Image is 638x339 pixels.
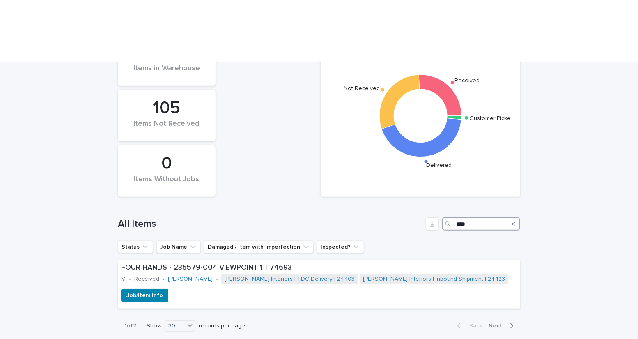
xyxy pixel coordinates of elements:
a: [PERSON_NAME] Interiors | TDC Delivery | 24403 [225,276,355,283]
a: FOUR HANDS - 235579-004 VIEWPOINT 1 | 74693M•Received•[PERSON_NAME] •[PERSON_NAME] Interiors | TD... [118,260,520,309]
p: Received [134,276,159,283]
button: Back [451,322,485,330]
p: • [129,276,131,283]
text: Delivered [427,162,452,168]
div: 0 [132,153,202,174]
a: [PERSON_NAME] Interiors | Inbound Shipment | 24423 [363,276,505,283]
a: [PERSON_NAME] [168,276,213,283]
p: FOUR HANDS - 235579-004 VIEWPOINT 1 | 74693 [121,263,517,272]
p: 1 of 7 [118,316,143,336]
button: Damaged / Item with Imperfection [204,240,314,254]
p: records per page [199,323,245,330]
text: Customer Picke… [470,115,514,121]
button: Inspected? [317,240,364,254]
div: Items in Warehouse [132,64,202,81]
text: Received [455,78,480,83]
span: Next [489,323,507,329]
p: M [121,276,126,283]
input: Search [442,217,520,231]
h1: All Items [118,218,422,230]
button: Job Name [156,240,201,254]
p: Show [147,323,161,330]
span: Back [464,323,482,329]
div: Items Not Received [132,120,202,137]
div: 30 [165,322,185,330]
p: • [216,276,218,283]
p: • [163,276,165,283]
button: Status [118,240,153,254]
button: Next [485,322,520,330]
text: Not Received [344,85,380,91]
div: Items Without Jobs [132,175,202,192]
button: Job/Item Info [121,289,168,302]
span: Job/Item Info [126,291,163,300]
div: 105 [132,98,202,118]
